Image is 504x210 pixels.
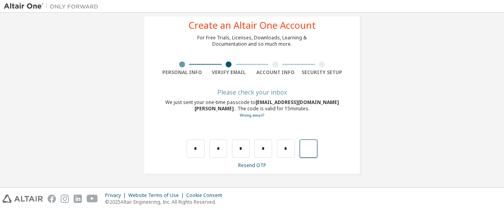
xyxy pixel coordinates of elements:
div: Security Setup [299,69,346,76]
div: Create an Altair One Account [189,20,316,30]
img: altair_logo.svg [2,195,43,203]
div: Verify Email [206,69,252,76]
img: facebook.svg [48,195,56,203]
a: Go back to the registration form [240,113,264,118]
img: youtube.svg [87,195,98,203]
div: Personal Info [159,69,206,76]
div: Website Terms of Use [128,192,186,199]
div: For Free Trials, Licenses, Downloads, Learning & Documentation and so much more. [197,35,307,47]
p: © 2025 Altair Engineering, Inc. All Rights Reserved. [105,199,227,205]
div: Privacy [105,192,128,199]
div: Cookie Consent [186,192,227,199]
img: linkedin.svg [74,195,82,203]
a: Resend OTP [238,162,266,169]
div: Please check your inbox [159,90,345,95]
span: [EMAIL_ADDRESS][DOMAIN_NAME][PERSON_NAME] [195,99,339,112]
div: Account Info [252,69,299,76]
img: instagram.svg [61,195,69,203]
div: We just sent your one-time passcode to . The code is valid for 15 minutes. [159,99,345,119]
img: Altair One [4,2,102,10]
